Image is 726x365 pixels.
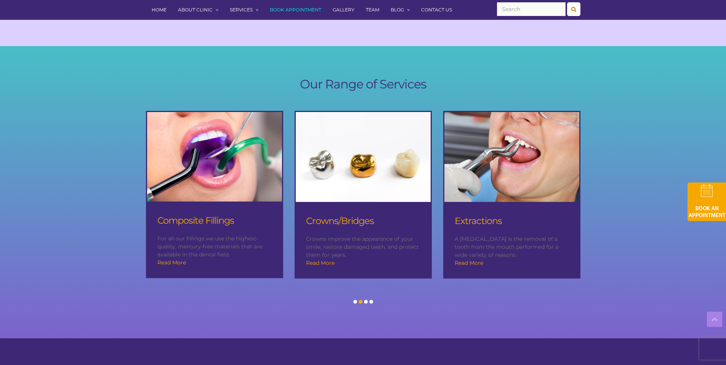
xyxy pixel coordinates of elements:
[295,203,432,279] div: Crowns improve the appearance of your smile, restore damaged teeth, and protect them for years.
[157,259,186,266] a: Read More
[455,259,483,266] a: Read More
[157,215,234,226] a: Composite Fillings
[455,215,502,226] a: Extractions
[443,203,580,279] div: A [MEDICAL_DATA] is the removal of a tooth from the mouth performed for a wide variety of reasons.
[306,215,374,226] a: Crowns/Bridges
[497,2,566,16] input: Search
[146,203,283,278] div: For all our fillings we use the highest-quality, mercury-free materials that are available in the...
[707,312,722,327] a: Top
[688,182,726,221] img: book-an-appointment-hod-gld.png
[146,77,580,92] h1: Our Range of Services
[306,259,335,266] a: Read More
